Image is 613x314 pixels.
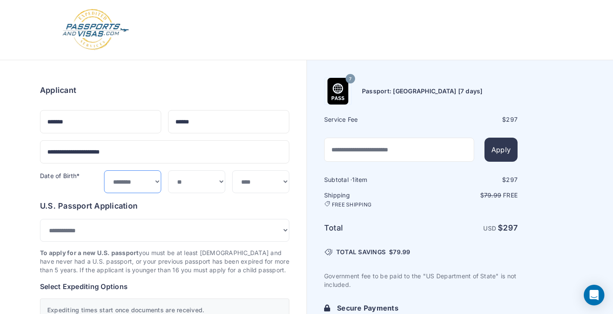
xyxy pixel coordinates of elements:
span: FREE SHIPPING [332,201,371,208]
h6: U.S. Passport Application [40,200,289,212]
div: $ [422,175,518,184]
h6: Select Expediting Options [40,281,289,292]
span: Free [503,191,518,199]
div: Open Intercom Messenger [584,285,604,305]
span: $ [389,248,410,256]
p: Government fee to be paid to the "US Department of State" is not included. [324,272,518,289]
span: USD [483,225,496,232]
img: Logo [61,9,130,51]
span: TOTAL SAVINGS [336,248,386,256]
p: $ [422,191,518,200]
span: 297 [503,223,518,232]
strong: To apply for a new U.S. passport [40,249,139,256]
span: 7 [349,74,352,85]
span: 1 [352,176,355,183]
span: 297 [506,116,518,123]
label: Date of Birth* [40,172,80,179]
span: 79.99 [484,191,501,199]
img: Product Name [325,78,351,105]
span: 79.99 [393,248,410,256]
h6: Shipping [324,191,420,208]
h6: Total [324,222,420,234]
h6: Secure Payments [337,303,518,313]
h6: Service Fee [324,115,420,124]
h6: Passport: [GEOGRAPHIC_DATA] [7 days] [362,87,483,95]
h6: Subtotal · item [324,175,420,184]
div: $ [422,115,518,124]
button: Apply [484,138,518,162]
p: you must be at least [DEMOGRAPHIC_DATA] and have never had a U.S. passport, or your previous pass... [40,249,289,274]
span: 297 [506,176,518,183]
strong: $ [498,223,518,232]
h6: Applicant [40,84,76,96]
